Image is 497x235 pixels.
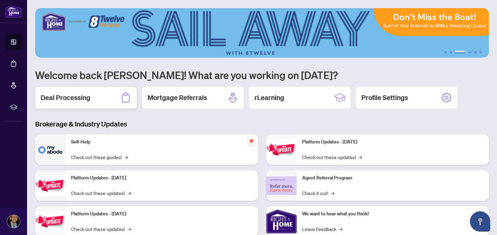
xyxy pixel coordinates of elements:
span: pushpin [247,137,255,145]
p: Platform Updates - [DATE] [71,174,253,182]
button: 5 [474,51,477,54]
a: Check it out!→ [302,189,334,197]
img: Platform Updates - June 23, 2025 [266,139,297,160]
button: Open asap [470,211,490,232]
p: Platform Updates - [DATE] [302,138,484,146]
a: Check out these guides!→ [71,153,128,161]
img: Platform Updates - July 21, 2025 [35,211,66,232]
img: Slide 2 [35,8,489,58]
span: → [128,225,131,233]
img: Platform Updates - September 16, 2025 [35,175,66,196]
img: Agent Referral Program [266,176,297,195]
button: 2 [450,51,452,54]
button: 6 [479,51,482,54]
img: Self-Help [35,134,66,165]
h2: rLearning [254,93,284,102]
p: Agent Referral Program [302,174,484,182]
p: Self-Help [71,138,253,146]
button: 1 [444,51,447,54]
a: Check out these updates!→ [302,153,362,161]
p: Platform Updates - [DATE] [71,210,253,218]
img: Profile Icon [7,215,20,228]
h3: Brokerage & Industry Updates [35,119,489,129]
p: We want to hear what you think! [302,210,484,218]
a: Check out these updates!→ [71,225,131,233]
h2: Mortgage Referrals [148,93,207,102]
span: → [339,225,342,233]
h1: Welcome back [PERSON_NAME]! What are you working on [DATE]? [35,68,489,81]
button: 3 [455,51,466,54]
span: → [359,153,362,161]
span: → [331,189,334,197]
h2: Profile Settings [361,93,408,102]
h2: Deal Processing [41,93,90,102]
a: Leave Feedback→ [302,225,342,233]
button: 4 [469,51,471,54]
span: → [128,189,131,197]
img: logo [5,5,22,18]
span: → [125,153,128,161]
a: Check out these updates!→ [71,189,131,197]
